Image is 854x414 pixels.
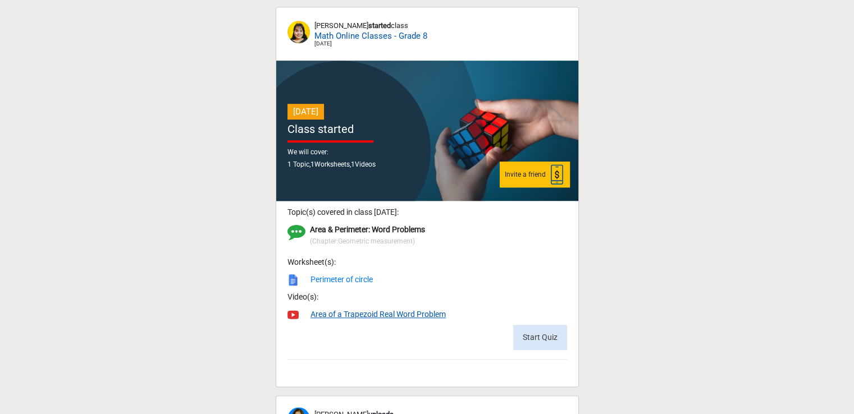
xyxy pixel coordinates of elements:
[513,325,567,350] button: Start Quiz
[368,21,391,30] strong: started
[314,20,408,31] label: [PERSON_NAME] class
[350,160,376,168] span: , 1 Videos
[287,159,376,169] label: 1 Topic
[314,40,332,47] span: [DATE]
[287,309,299,320] img: /static/media/youtubeIcon.2f027ba9.svg
[310,224,425,236] label: Area & Perimeter: Word Problems
[310,310,446,319] a: Area of a Trapezoid Real Word Problem
[505,169,546,180] div: Invite a friend
[310,275,373,284] a: Perimeter of circle
[287,147,431,157] p: We will cover:
[287,256,336,268] label: Worksheet(s):
[287,104,324,119] span: [DATE]
[310,236,425,246] p: (Chapter: Geometric measurement )
[287,206,399,218] label: Topic(s) covered in class [DATE]:
[314,30,427,43] span: Math Online Classes - Grade 8
[287,291,318,303] label: Video(s):
[287,21,310,43] img: lmprofile_1615370537_up_195132584.jpeg
[500,162,570,187] button: Invite a friend
[287,122,354,136] h5: Class started
[287,274,299,286] img: data:image/png;base64,iVBORw0KGgoAAAANSUhEUgAAAgAAAAIACAYAAAD0eNT6AAAABHNCSVQICAgIfAhkiAAAAAlwSFl...
[309,160,350,168] span: , 1 Worksheets
[9,9,268,20] body: Rich Text Area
